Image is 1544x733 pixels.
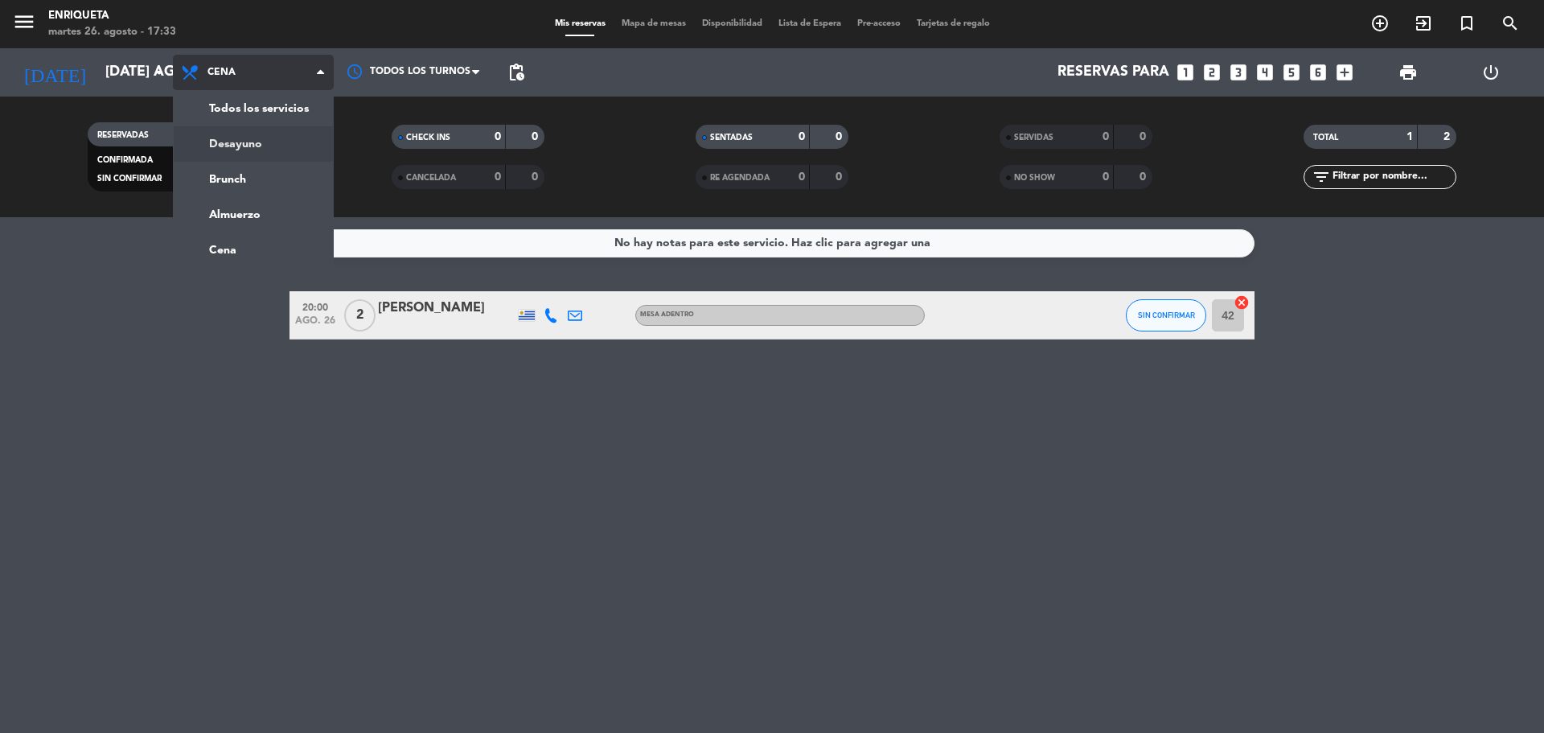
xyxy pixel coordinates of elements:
[1126,299,1206,331] button: SIN CONFIRMAR
[532,131,541,142] strong: 0
[1398,63,1418,82] span: print
[1201,62,1222,83] i: looks_two
[799,131,805,142] strong: 0
[770,19,849,28] span: Lista de Espera
[1138,311,1195,319] span: SIN CONFIRMAR
[1406,131,1413,142] strong: 1
[1449,48,1532,97] div: LOG OUT
[406,174,456,182] span: CANCELADA
[1103,131,1109,142] strong: 0
[1057,64,1169,80] span: Reservas para
[640,311,694,318] span: MESA ADENTRO
[406,134,450,142] span: CHECK INS
[174,126,333,162] a: Desayuno
[1443,131,1453,142] strong: 2
[532,171,541,183] strong: 0
[12,55,97,90] i: [DATE]
[1175,62,1196,83] i: looks_one
[207,67,236,78] span: Cena
[495,171,501,183] strong: 0
[547,19,614,28] span: Mis reservas
[710,174,770,182] span: RE AGENDADA
[1234,294,1250,311] i: cancel
[174,233,333,268] a: Cena
[174,91,333,126] a: Todos los servicios
[97,175,162,183] span: SIN CONFIRMAR
[150,63,169,82] i: arrow_drop_down
[849,19,909,28] span: Pre-acceso
[97,156,153,164] span: CONFIRMADA
[1312,167,1331,187] i: filter_list
[1281,62,1302,83] i: looks_5
[710,134,753,142] span: SENTADAS
[1331,168,1456,186] input: Filtrar por nombre...
[1014,174,1055,182] span: NO SHOW
[1103,171,1109,183] strong: 0
[1414,14,1433,33] i: exit_to_app
[378,298,515,319] div: [PERSON_NAME]
[507,63,526,82] span: pending_actions
[1308,62,1328,83] i: looks_6
[1501,14,1520,33] i: search
[295,315,335,334] span: ago. 26
[1313,134,1338,142] span: TOTAL
[344,299,376,331] span: 2
[799,171,805,183] strong: 0
[614,19,694,28] span: Mapa de mesas
[1140,171,1149,183] strong: 0
[1014,134,1053,142] span: SERVIDAS
[295,297,335,315] span: 20:00
[48,24,176,40] div: martes 26. agosto - 17:33
[1254,62,1275,83] i: looks_4
[12,10,36,34] i: menu
[836,171,845,183] strong: 0
[48,8,176,24] div: Enriqueta
[1481,63,1501,82] i: power_settings_new
[1334,62,1355,83] i: add_box
[495,131,501,142] strong: 0
[174,197,333,233] a: Almuerzo
[1228,62,1249,83] i: looks_3
[836,131,845,142] strong: 0
[12,10,36,39] button: menu
[97,131,149,139] span: RESERVADAS
[174,162,333,197] a: Brunch
[1457,14,1476,33] i: turned_in_not
[1140,131,1149,142] strong: 0
[614,234,930,253] div: No hay notas para este servicio. Haz clic para agregar una
[909,19,998,28] span: Tarjetas de regalo
[694,19,770,28] span: Disponibilidad
[1370,14,1390,33] i: add_circle_outline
